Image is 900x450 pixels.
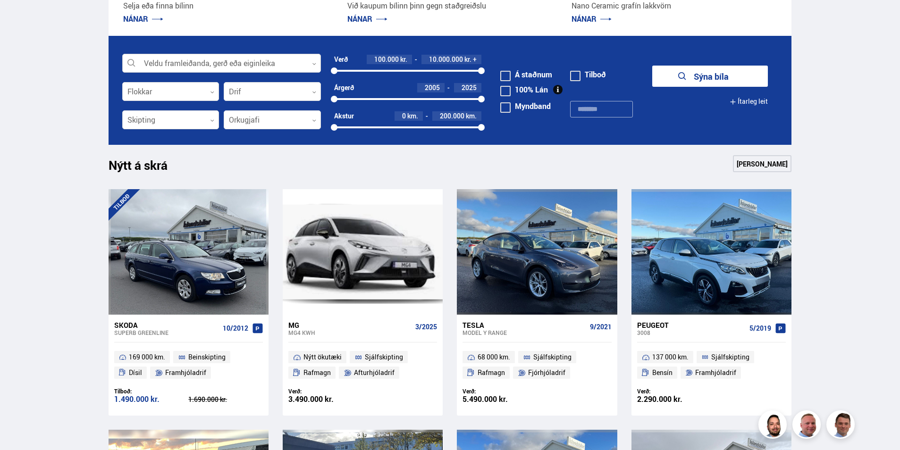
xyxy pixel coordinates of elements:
span: 100.000 [374,55,399,64]
label: 100% Lán [500,86,548,93]
a: NÁNAR [347,14,387,24]
div: 1.690.000 kr. [188,396,263,403]
div: Árgerð [334,84,354,92]
label: Á staðnum [500,71,552,78]
span: 68 000 km. [478,351,510,363]
span: Afturhjóladrif [354,367,395,378]
span: Sjálfskipting [711,351,749,363]
a: Tesla Model Y RANGE 9/2021 68 000 km. Sjálfskipting Rafmagn Fjórhjóladrif Verð: 5.490.000 kr. [457,315,617,416]
div: 2.290.000 kr. [637,395,712,403]
div: MG [288,321,412,329]
span: + [473,56,477,63]
div: Verð [334,56,348,63]
span: km. [466,112,477,120]
span: Nýtt ökutæki [303,351,342,363]
span: 3/2025 [415,323,437,331]
div: Verð: [288,388,363,395]
a: Peugeot 3008 5/2019 137 000 km. Sjálfskipting Bensín Framhjóladrif Verð: 2.290.000 kr. [631,315,791,416]
div: Model Y RANGE [463,329,586,336]
p: Nano Ceramic grafín lakkvörn [572,0,777,11]
span: 9/2021 [590,323,612,331]
span: Framhjóladrif [165,367,206,378]
span: Sjálfskipting [365,351,403,363]
button: Opna LiveChat spjallviðmót [8,4,36,32]
label: Tilboð [570,71,606,78]
span: 137 000 km. [652,351,689,363]
span: 169 000 km. [129,351,165,363]
img: nhp88E3Fdnt1Opn2.png [760,412,788,440]
div: Verð: [463,388,537,395]
span: Fjórhjóladrif [528,367,565,378]
span: Dísil [129,367,142,378]
h1: Nýtt á skrá [109,158,184,178]
a: NÁNAR [572,14,612,24]
div: Tesla [463,321,586,329]
img: FbJEzSuNWCJXmdc-.webp [828,412,856,440]
div: 3.490.000 kr. [288,395,363,403]
span: Framhjóladrif [695,367,736,378]
div: Akstur [334,112,354,120]
p: Selja eða finna bílinn [123,0,328,11]
span: 200.000 [440,111,464,120]
span: kr. [464,56,471,63]
a: NÁNAR [123,14,163,24]
span: kr. [400,56,407,63]
span: 2025 [462,83,477,92]
div: Skoda [114,321,219,329]
a: MG MG4 KWH 3/2025 Nýtt ökutæki Sjálfskipting Rafmagn Afturhjóladrif Verð: 3.490.000 kr. [283,315,443,416]
div: MG4 KWH [288,329,412,336]
div: Peugeot [637,321,746,329]
div: 3008 [637,329,746,336]
img: siFngHWaQ9KaOqBr.png [794,412,822,440]
a: [PERSON_NAME] [733,155,791,172]
div: Superb GREENLINE [114,329,219,336]
button: Sýna bíla [652,66,768,87]
span: 2005 [425,83,440,92]
span: Bensín [652,367,673,378]
button: Ítarleg leit [730,91,768,112]
span: 10/2012 [223,325,248,332]
span: Rafmagn [478,367,505,378]
a: Skoda Superb GREENLINE 10/2012 169 000 km. Beinskipting Dísil Framhjóladrif Tilboð: 1.490.000 kr.... [109,315,269,416]
span: km. [407,112,418,120]
div: 1.490.000 kr. [114,395,189,403]
div: Tilboð: [114,388,189,395]
div: Verð: [637,388,712,395]
span: 5/2019 [749,325,771,332]
span: Rafmagn [303,367,331,378]
div: 5.490.000 kr. [463,395,537,403]
span: 0 [402,111,406,120]
label: Myndband [500,102,551,110]
span: Beinskipting [188,351,226,363]
p: Við kaupum bílinn þinn gegn staðgreiðslu [347,0,553,11]
span: 10.000.000 [429,55,463,64]
span: Sjálfskipting [533,351,572,363]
